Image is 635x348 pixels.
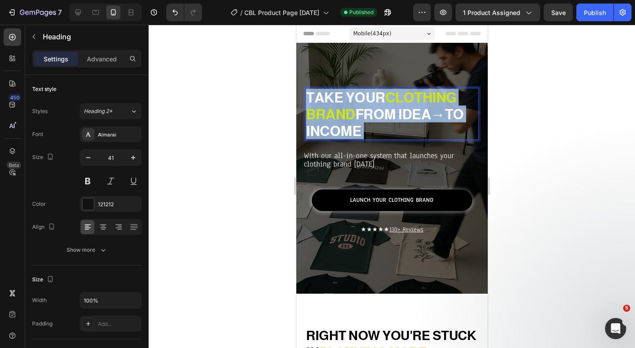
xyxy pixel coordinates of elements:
div: Size [32,151,56,163]
span: / [240,8,243,17]
button: Publish [576,4,613,21]
div: Almarai [98,131,139,139]
div: Undo/Redo [166,4,202,21]
div: Styles [32,107,48,115]
p: Heading [43,31,138,42]
div: Align [32,221,57,233]
span: 1 product assigned [463,8,520,17]
span: Heading 2* [84,107,112,115]
button: 1 product assigned [456,4,540,21]
span: Save [551,9,566,16]
span: Published [349,8,374,16]
button: Heading 2* [80,103,142,119]
div: Size [32,274,56,286]
div: Color [32,200,46,208]
div: Font [32,130,43,138]
p: 7 [58,7,62,18]
div: 450 [8,94,21,101]
p: Settings [44,54,68,64]
iframe: Intercom live chat [605,318,626,339]
div: Text style [32,85,56,93]
div: Publish [584,8,606,17]
p: Advanced [87,54,117,64]
iframe: Design area [296,25,488,348]
div: Padding [32,320,52,328]
input: Auto [80,292,141,308]
button: 7 [4,4,66,21]
strong: PLANNING MODE [23,320,131,335]
button: Show more [32,242,142,258]
div: Add... [98,320,139,328]
div: Width [32,296,47,304]
span: CBL Product Page [DATE] [244,8,319,17]
div: Beta [7,162,21,169]
div: 121212 [98,200,139,208]
div: Show more [67,246,108,254]
strong: RIGHT NOW YOU'RE STUCK IN [10,303,179,335]
button: Save [544,4,573,21]
span: 5 [623,305,630,312]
